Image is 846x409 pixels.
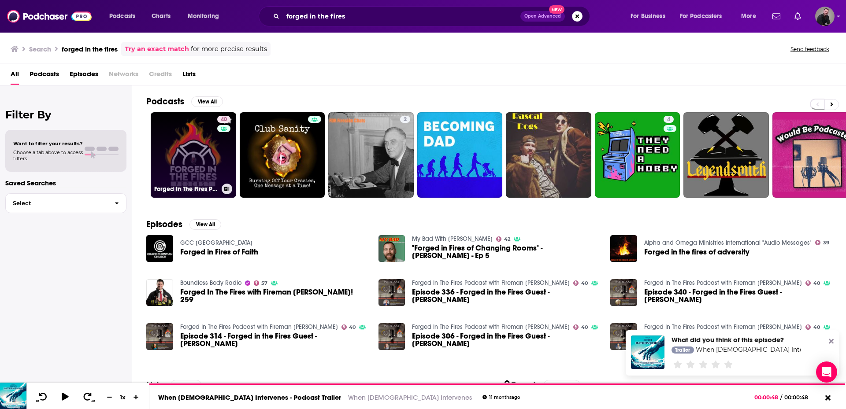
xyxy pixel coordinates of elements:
button: Unlock [543,380,581,391]
span: "Forged in Fires of Changing Rooms" - [PERSON_NAME] - Ep 5 [412,244,600,259]
a: Forged In The Fires with Fireman Rob! 259 [146,279,173,306]
img: Episode 312 - Forged in the Fires Guest - Travis Thomas [610,323,637,350]
span: Episode 306 - Forged in the Fires Guest - [PERSON_NAME] [412,332,600,347]
p: Saved Searches [5,179,126,187]
h2: Episodes [146,219,182,230]
a: 2 [400,116,410,123]
a: Episode 306 - Forged in the Fires Guest - Victoria Pelletier [412,332,600,347]
span: 2 [404,115,407,124]
button: View All [191,96,223,107]
div: 1 x [115,394,130,401]
a: 40 [573,280,588,286]
a: Boundless Body Radio [180,279,241,287]
a: Show notifications dropdown [769,9,784,24]
button: open menu [674,9,735,23]
span: Episode 314 - Forged in the Fires Guest - [PERSON_NAME] [180,332,368,347]
a: EpisodesView All [146,219,221,230]
a: 2 [328,112,414,198]
div: What did you think of this episode? [672,335,801,344]
button: Send feedback [788,45,832,53]
img: Forged in Fires of Faith [146,235,173,262]
img: "Forged in Fires of Changing Rooms" - Michael May - Ep 5 [378,235,405,262]
a: PodcastsView All [146,96,223,107]
span: 40 [349,325,356,329]
a: Forged In The Fires Podcast with Fireman Rob [412,279,570,287]
img: Episode 314 - Forged in the Fires Guest - Phebe Trotman [146,323,173,350]
a: 40 [805,280,820,286]
div: 11 months ago [482,395,520,400]
img: Episode 340 - Forged in the Fires Guest - John Dailey [610,279,637,306]
span: 40 [813,325,820,329]
button: Select [5,193,126,213]
span: Choose a tab above to access filters. [13,149,83,162]
h3: Forged In The Fires Podcast with Fireman [PERSON_NAME] [154,185,218,193]
span: / [780,394,782,401]
span: More [741,10,756,22]
a: My Bad With Morgan Rees [412,235,493,243]
h3: forged in the fires [62,45,118,53]
a: Try an exact match [125,44,189,54]
button: View All [170,380,202,391]
a: When [DEMOGRAPHIC_DATA] Intervenes [348,393,472,402]
span: 40 [581,281,588,285]
img: Forged in the fires of adversity [610,235,637,262]
span: Podcasts [30,67,59,85]
span: 42 [504,237,510,241]
a: Lists [182,67,196,85]
a: 40 [217,116,230,123]
span: 00:00:48 [754,394,780,401]
span: 4 [667,115,670,124]
h3: Search [29,45,51,53]
button: open menu [735,9,767,23]
input: Search podcasts, credits, & more... [283,9,520,23]
a: Forged In The Fires Podcast with Fireman Rob [412,323,570,331]
a: Forged in the fires of adversity [644,248,750,256]
h2: Podcasts [146,96,184,107]
a: Forged In The Fires Podcast with Fireman Rob [180,323,338,331]
a: 40Forged In The Fires Podcast with Fireman [PERSON_NAME] [151,112,236,198]
span: for more precise results [191,44,267,54]
a: Forged In The Fires Podcast with Fireman Rob [644,323,802,331]
a: 4 [595,112,680,198]
h2: Brands [503,380,540,391]
a: Forged In The Fires Podcast with Fireman Rob [644,279,802,287]
h2: Filter By [5,108,126,121]
span: Forged In The Fires with Fireman [PERSON_NAME]! 259 [180,288,368,303]
a: 40 [341,324,356,330]
span: Podcasts [109,10,135,22]
a: Episode 340 - Forged in the Fires Guest - John Dailey [644,288,832,303]
a: All [11,67,19,85]
a: Forged In The Fires with Fireman Rob! 259 [180,288,368,303]
a: 39 [815,240,829,245]
a: Episode 314 - Forged in the Fires Guest - Phebe Trotman [180,332,368,347]
button: open menu [103,9,147,23]
a: Episodes [70,67,98,85]
span: 00:00:48 [782,394,817,401]
a: Forged in Fires of Faith [180,248,258,256]
span: Networks [109,67,138,85]
span: Trailer [675,347,690,353]
a: Charts [146,9,176,23]
button: 30 [80,392,96,403]
span: 57 [261,281,267,285]
a: ListsView All [146,380,202,391]
img: Podchaser - Follow, Share and Rate Podcasts [7,8,92,25]
span: 30 [91,399,95,403]
a: GCC Kendallville [180,239,252,247]
span: 40 [221,115,227,124]
button: open menu [624,9,676,23]
a: 42 [496,236,510,242]
img: Episode 306 - Forged in the Fires Guest - Victoria Pelletier [378,323,405,350]
div: Search podcasts, credits, & more... [267,6,598,26]
span: New [549,5,565,14]
span: Open Advanced [524,14,561,18]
